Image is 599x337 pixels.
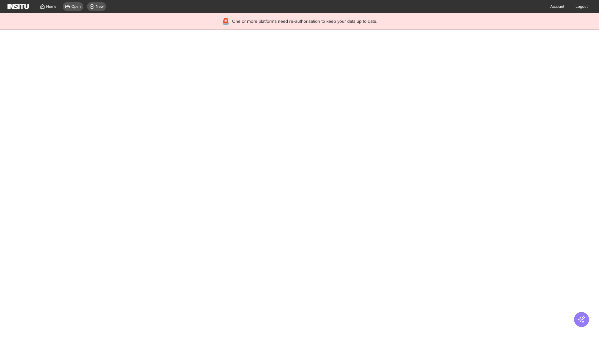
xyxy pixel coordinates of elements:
[232,18,377,24] span: One or more platforms need re-authorisation to keep your data up to date.
[71,4,81,9] span: Open
[222,17,230,26] div: 🚨
[7,4,29,9] img: Logo
[46,4,56,9] span: Home
[96,4,104,9] span: New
